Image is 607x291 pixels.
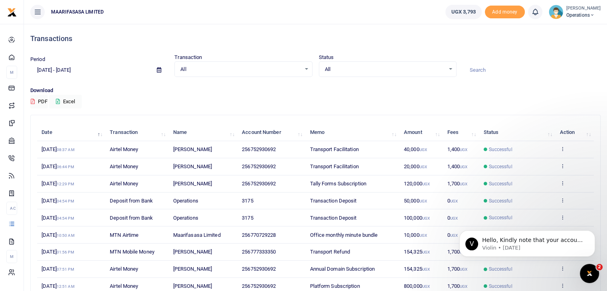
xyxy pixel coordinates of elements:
span: [DATE] [42,181,74,187]
th: Fees: activate to sort column ascending [443,124,479,141]
iframe: Intercom live chat [580,264,599,283]
span: Operations [173,215,198,221]
small: 12:51 AM [57,284,75,289]
label: Period [30,55,45,63]
span: Transport Refund [310,249,350,255]
a: logo-small logo-large logo-large [7,9,17,15]
small: UGX [460,165,467,169]
span: All [325,65,445,73]
small: UGX [422,267,430,271]
img: logo-small [7,8,17,17]
span: 1,700 [447,181,468,187]
label: Status [319,53,334,61]
span: Successful [489,197,512,204]
small: UGX [422,216,430,220]
a: profile-user [PERSON_NAME] Operations [549,5,601,19]
span: MTN Mobile Money [110,249,154,255]
span: Transaction Deposit [310,198,356,204]
span: 154,325 [404,249,430,255]
small: UGX [422,284,430,289]
small: UGX [419,147,427,152]
label: Transaction [174,53,202,61]
span: UGX 3,793 [451,8,476,16]
span: MAARIFASASA LIMITED [48,8,107,16]
span: [DATE] [42,283,74,289]
span: Successful [489,283,512,290]
th: Transaction: activate to sort column ascending [105,124,168,141]
small: UGX [422,250,430,254]
small: UGX [450,199,458,203]
span: 800,000 [404,283,430,289]
a: Add money [485,8,525,14]
span: 256770729228 [242,232,276,238]
span: [DATE] [42,163,74,169]
span: 1,400 [447,163,468,169]
small: 12:29 PM [57,182,74,186]
span: [DATE] [42,266,74,272]
span: 256752930692 [242,181,276,187]
span: [DATE] [42,249,74,255]
h4: Transactions [30,34,601,43]
span: 256752930692 [242,146,276,152]
span: 10,000 [404,232,427,238]
span: Airtel Money [110,181,138,187]
li: Ac [6,202,17,215]
th: Memo: activate to sort column ascending [305,124,399,141]
input: Search [463,63,601,77]
span: [PERSON_NAME] [173,181,212,187]
span: [DATE] [42,232,74,238]
span: Office monthly minute bundle [310,232,378,238]
span: 3175 [242,215,253,221]
p: Download [30,87,601,95]
span: [PERSON_NAME] [173,266,212,272]
small: UGX [419,233,427,238]
span: MTN Airtime [110,232,138,238]
span: All [180,65,301,73]
img: profile-user [549,5,563,19]
span: 40,000 [404,146,427,152]
span: Transaction Deposit [310,215,356,221]
span: [DATE] [42,146,74,152]
span: Operations [566,12,601,19]
span: 1,700 [447,283,468,289]
th: Action: activate to sort column ascending [555,124,594,141]
span: Airtel Money [110,163,138,169]
span: Transport Facilitation [310,163,358,169]
button: Excel [49,95,82,108]
span: Airtel Money [110,146,138,152]
span: [DATE] [42,215,74,221]
span: [DATE] [42,198,74,204]
span: Successful [489,146,512,153]
span: Tally Forms Subscription [310,181,366,187]
small: UGX [419,199,427,203]
span: 1,400 [447,146,468,152]
small: 07:51 PM [57,267,74,271]
small: 04:54 PM [57,199,74,203]
iframe: Intercom notifications message [447,214,607,269]
th: Status: activate to sort column ascending [479,124,555,141]
span: 2 [596,264,603,270]
span: Add money [485,6,525,19]
small: [PERSON_NAME] [566,5,601,12]
span: 20,000 [404,163,427,169]
span: [PERSON_NAME] [173,146,212,152]
a: UGX 3,793 [445,5,482,19]
span: [PERSON_NAME] [173,163,212,169]
small: UGX [419,165,427,169]
th: Date: activate to sort column descending [37,124,105,141]
span: 50,000 [404,198,427,204]
span: 100,000 [404,215,430,221]
span: Successful [489,180,512,187]
span: [PERSON_NAME] [173,249,212,255]
input: select period [30,63,150,77]
li: M [6,66,17,79]
small: 04:54 PM [57,216,74,220]
span: Successful [489,163,512,170]
small: 10:50 AM [57,233,75,238]
span: Airtel Money [110,266,138,272]
small: UGX [460,147,467,152]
